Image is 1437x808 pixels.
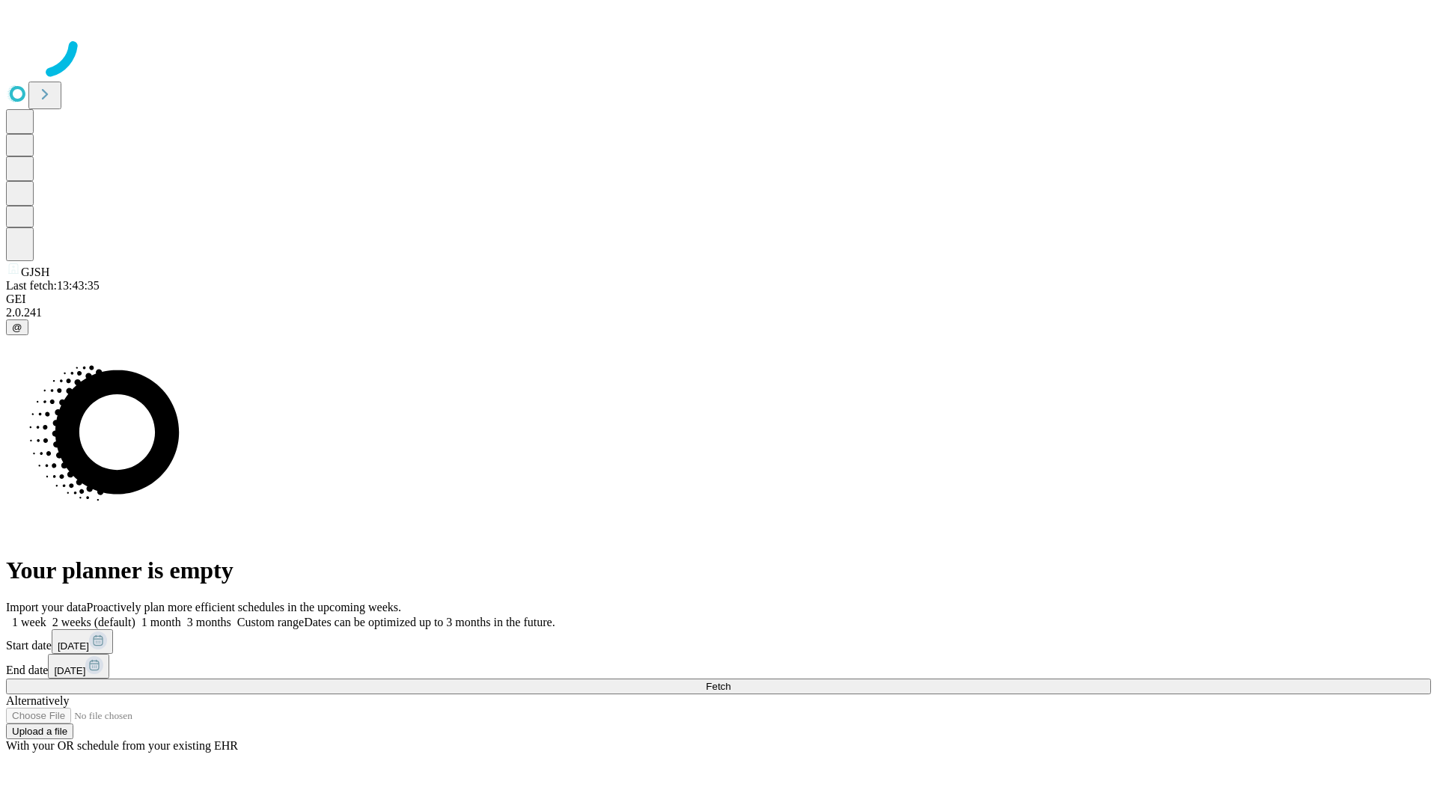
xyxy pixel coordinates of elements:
[6,723,73,739] button: Upload a file
[6,739,238,752] span: With your OR schedule from your existing EHR
[54,665,85,676] span: [DATE]
[6,694,69,707] span: Alternatively
[6,629,1431,654] div: Start date
[6,293,1431,306] div: GEI
[12,616,46,628] span: 1 week
[141,616,181,628] span: 1 month
[87,601,401,613] span: Proactively plan more efficient schedules in the upcoming weeks.
[187,616,231,628] span: 3 months
[6,679,1431,694] button: Fetch
[21,266,49,278] span: GJSH
[6,319,28,335] button: @
[304,616,555,628] span: Dates can be optimized up to 3 months in the future.
[48,654,109,679] button: [DATE]
[58,640,89,652] span: [DATE]
[6,654,1431,679] div: End date
[6,601,87,613] span: Import your data
[52,629,113,654] button: [DATE]
[706,681,730,692] span: Fetch
[6,279,100,292] span: Last fetch: 13:43:35
[52,616,135,628] span: 2 weeks (default)
[6,557,1431,584] h1: Your planner is empty
[237,616,304,628] span: Custom range
[12,322,22,333] span: @
[6,306,1431,319] div: 2.0.241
